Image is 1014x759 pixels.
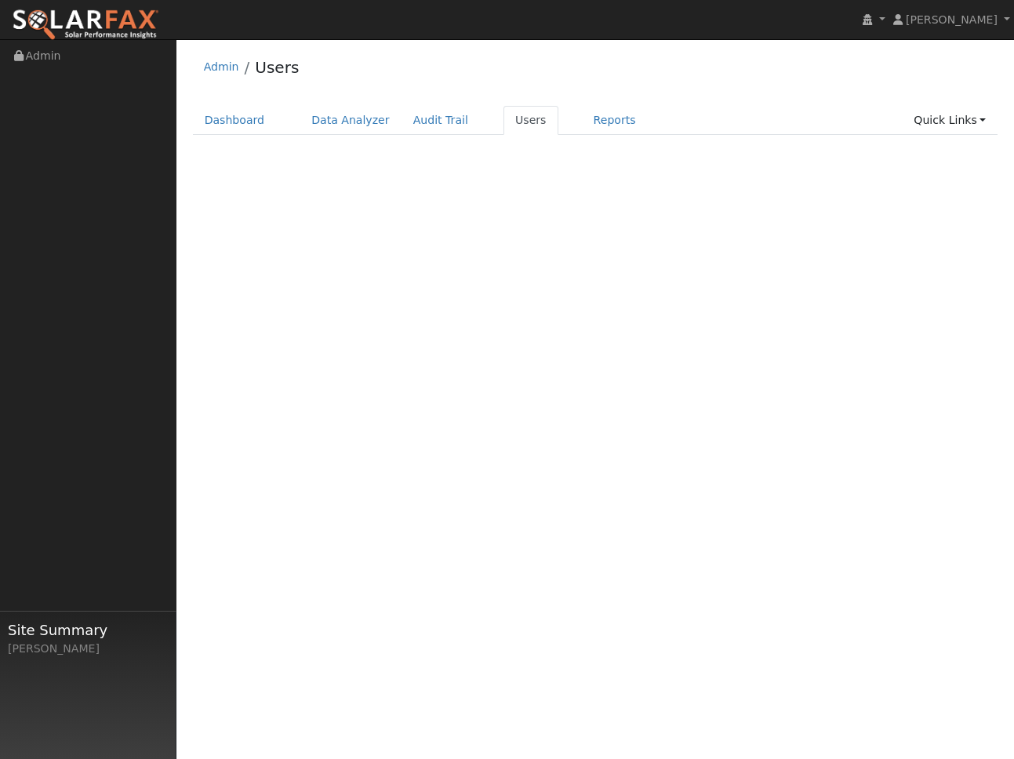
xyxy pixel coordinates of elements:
[8,619,168,641] span: Site Summary
[503,106,558,135] a: Users
[12,9,159,42] img: SolarFax
[193,106,277,135] a: Dashboard
[906,13,998,26] span: [PERSON_NAME]
[402,106,480,135] a: Audit Trail
[204,60,239,73] a: Admin
[582,106,648,135] a: Reports
[8,641,168,657] div: [PERSON_NAME]
[255,58,299,77] a: Users
[902,106,998,135] a: Quick Links
[300,106,402,135] a: Data Analyzer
